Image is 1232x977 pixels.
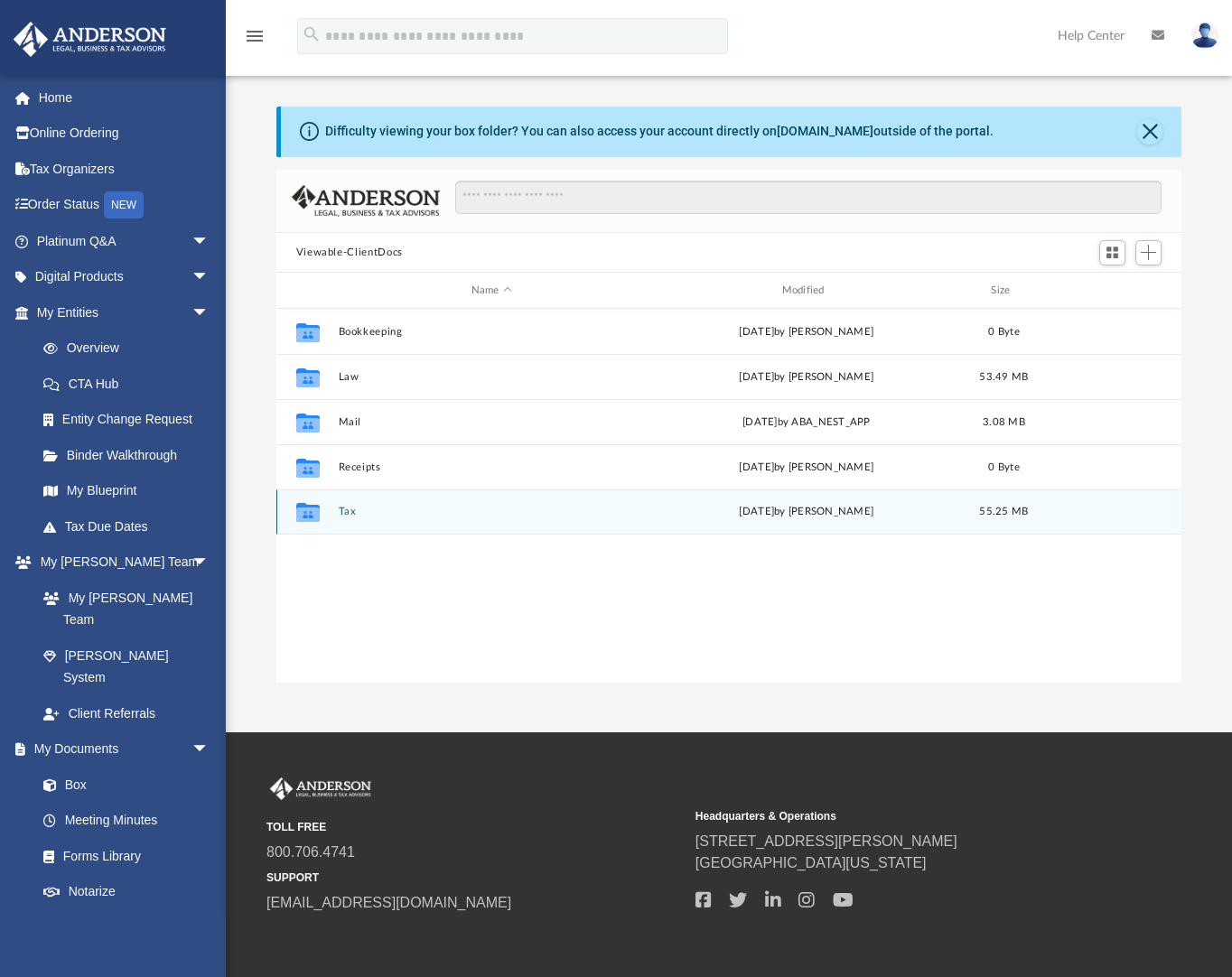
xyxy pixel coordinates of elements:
[653,324,960,340] div: [DATE] by [PERSON_NAME]
[338,326,645,338] button: Bookkeeping
[191,909,228,946] span: arrow_drop_down
[191,223,228,260] span: arrow_drop_down
[338,371,645,383] button: Law
[653,460,960,476] div: [DATE] by [PERSON_NAME]
[296,245,403,261] button: Viewable-ClientDocs
[338,506,645,517] button: Tax
[244,34,266,47] a: menu
[983,417,1025,427] span: 3.08 MB
[25,366,237,402] a: CTA Hub
[266,819,683,835] small: TOLL FREE
[266,777,375,801] img: Anderson Advisors Platinum Portal
[25,508,237,544] a: Tax Due Dates
[979,372,1028,382] span: 53.49 MB
[276,309,1182,683] div: grid
[191,259,228,296] span: arrow_drop_down
[13,116,237,152] a: Online Ordering
[695,833,957,849] a: [STREET_ADDRESS][PERSON_NAME]
[338,416,645,428] button: Mail
[266,844,355,860] a: 800.706.4741
[695,855,927,870] a: [GEOGRAPHIC_DATA][US_STATE]
[967,283,1040,299] div: Size
[244,25,266,47] i: menu
[1137,119,1162,144] button: Close
[338,461,645,473] button: Receipts
[979,507,1028,516] span: 55.25 MB
[13,187,237,224] a: Order StatusNEW
[25,473,228,509] a: My Blueprint
[25,402,237,438] a: Entity Change Request
[104,191,144,219] div: NEW
[652,283,959,299] div: Modified
[777,124,873,138] a: [DOMAIN_NAME]
[13,731,228,768] a: My Documentsarrow_drop_down
[455,181,1162,215] input: Search files and folders
[191,731,228,768] span: arrow_drop_down
[25,767,219,803] a: Box
[13,223,237,259] a: Platinum Q&Aarrow_drop_down
[25,637,228,695] a: [PERSON_NAME] System
[653,504,960,520] div: [DATE] by [PERSON_NAME]
[337,283,644,299] div: Name
[191,294,228,331] span: arrow_drop_down
[1099,240,1126,265] button: Switch to Grid View
[13,259,237,295] a: Digital Productsarrow_drop_down
[25,695,228,731] a: Client Referrals
[1191,23,1218,49] img: User Pic
[13,544,228,581] a: My [PERSON_NAME] Teamarrow_drop_down
[25,874,228,910] a: Notarize
[1135,240,1162,265] button: Add
[266,895,511,910] a: [EMAIL_ADDRESS][DOMAIN_NAME]
[988,327,1020,337] span: 0 Byte
[191,544,228,582] span: arrow_drop_down
[25,580,219,637] a: My [PERSON_NAME] Team
[695,808,1112,824] small: Headquarters & Operations
[266,870,683,886] small: SUPPORT
[25,330,237,367] a: Overview
[13,79,237,116] a: Home
[13,151,237,187] a: Tax Organizers
[13,909,228,945] a: Online Learningarrow_drop_down
[1048,283,1174,299] div: id
[988,462,1020,472] span: 0 Byte
[13,294,237,330] a: My Entitiesarrow_drop_down
[25,838,219,874] a: Forms Library
[25,437,237,473] a: Binder Walkthrough
[653,369,960,386] div: [DATE] by [PERSON_NAME]
[653,414,960,431] div: [DATE] by ABA_NEST_APP
[325,122,994,141] div: Difficulty viewing your box folder? You can also access your account directly on outside of the p...
[284,283,329,299] div: id
[25,803,228,839] a: Meeting Minutes
[302,24,322,44] i: search
[8,22,172,57] img: Anderson Advisors Platinum Portal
